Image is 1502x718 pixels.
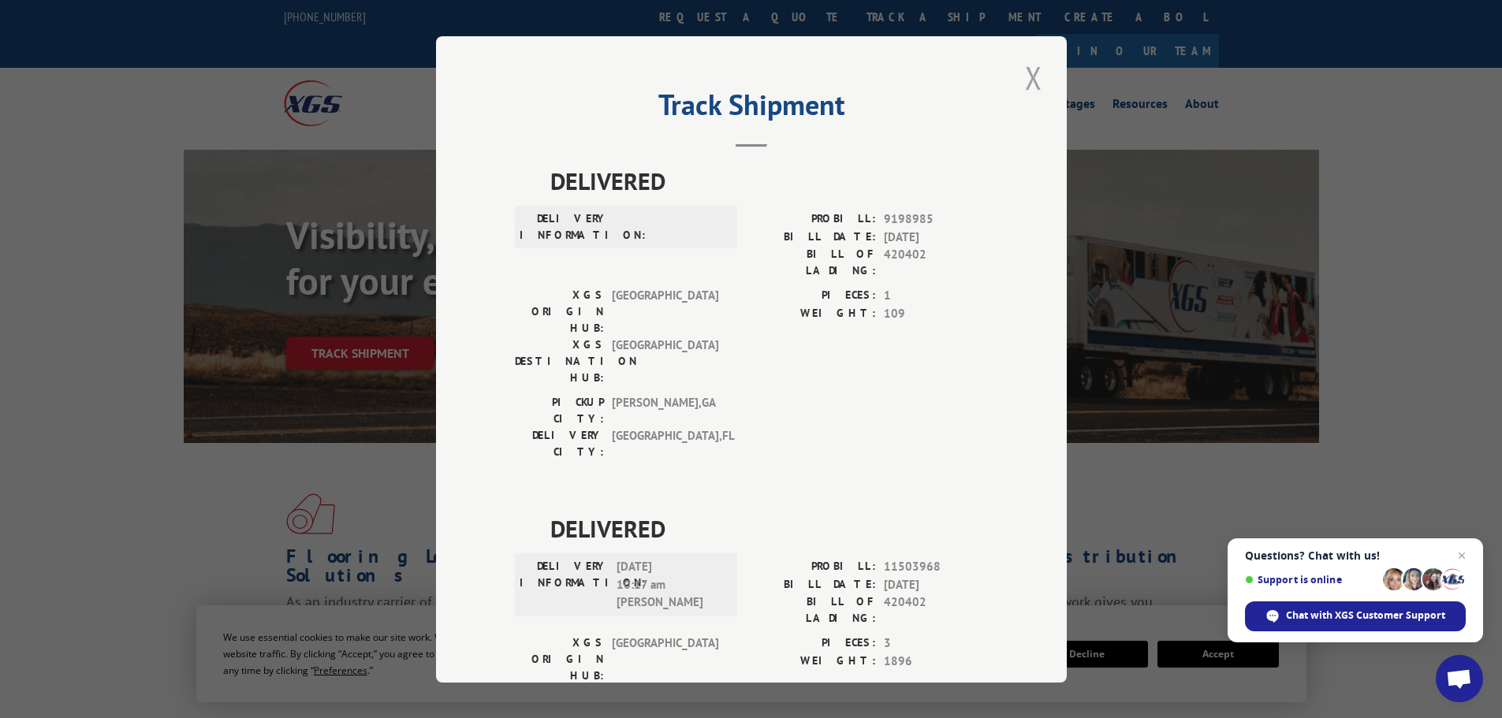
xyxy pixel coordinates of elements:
[884,593,988,627] span: 420402
[550,163,988,199] span: DELIVERED
[515,427,604,460] label: DELIVERY CITY:
[612,394,718,427] span: [PERSON_NAME] , GA
[1245,601,1466,631] span: Chat with XGS Customer Support
[515,394,604,427] label: PICKUP CITY:
[520,558,609,612] label: DELIVERY INFORMATION:
[617,558,723,612] span: [DATE] 10:17 am [PERSON_NAME]
[520,210,609,244] label: DELIVERY INFORMATION:
[515,94,988,124] h2: Track Shipment
[1245,574,1377,586] span: Support is online
[884,304,988,322] span: 109
[751,246,876,279] label: BILL OF LADING:
[751,575,876,593] label: BILL DATE:
[612,287,718,337] span: [GEOGRAPHIC_DATA]
[1436,655,1483,702] a: Open chat
[751,593,876,627] label: BILL OF LADING:
[550,511,988,546] span: DELIVERED
[751,210,876,229] label: PROBILL:
[612,427,718,460] span: [GEOGRAPHIC_DATA] , FL
[515,337,604,386] label: XGS DESTINATION HUB:
[751,304,876,322] label: WEIGHT:
[515,287,604,337] label: XGS ORIGIN HUB:
[884,246,988,279] span: 420402
[884,287,988,305] span: 1
[1245,549,1466,562] span: Questions? Chat with us!
[751,652,876,670] label: WEIGHT:
[612,634,718,684] span: [GEOGRAPHIC_DATA]
[884,558,988,576] span: 11503968
[1286,608,1445,623] span: Chat with XGS Customer Support
[884,652,988,670] span: 1896
[1020,56,1047,99] button: Close modal
[751,287,876,305] label: PIECES:
[884,634,988,653] span: 3
[884,228,988,246] span: [DATE]
[751,558,876,576] label: PROBILL:
[884,210,988,229] span: 9198985
[612,337,718,386] span: [GEOGRAPHIC_DATA]
[751,228,876,246] label: BILL DATE:
[751,634,876,653] label: PIECES:
[515,634,604,684] label: XGS ORIGIN HUB:
[884,575,988,593] span: [DATE]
